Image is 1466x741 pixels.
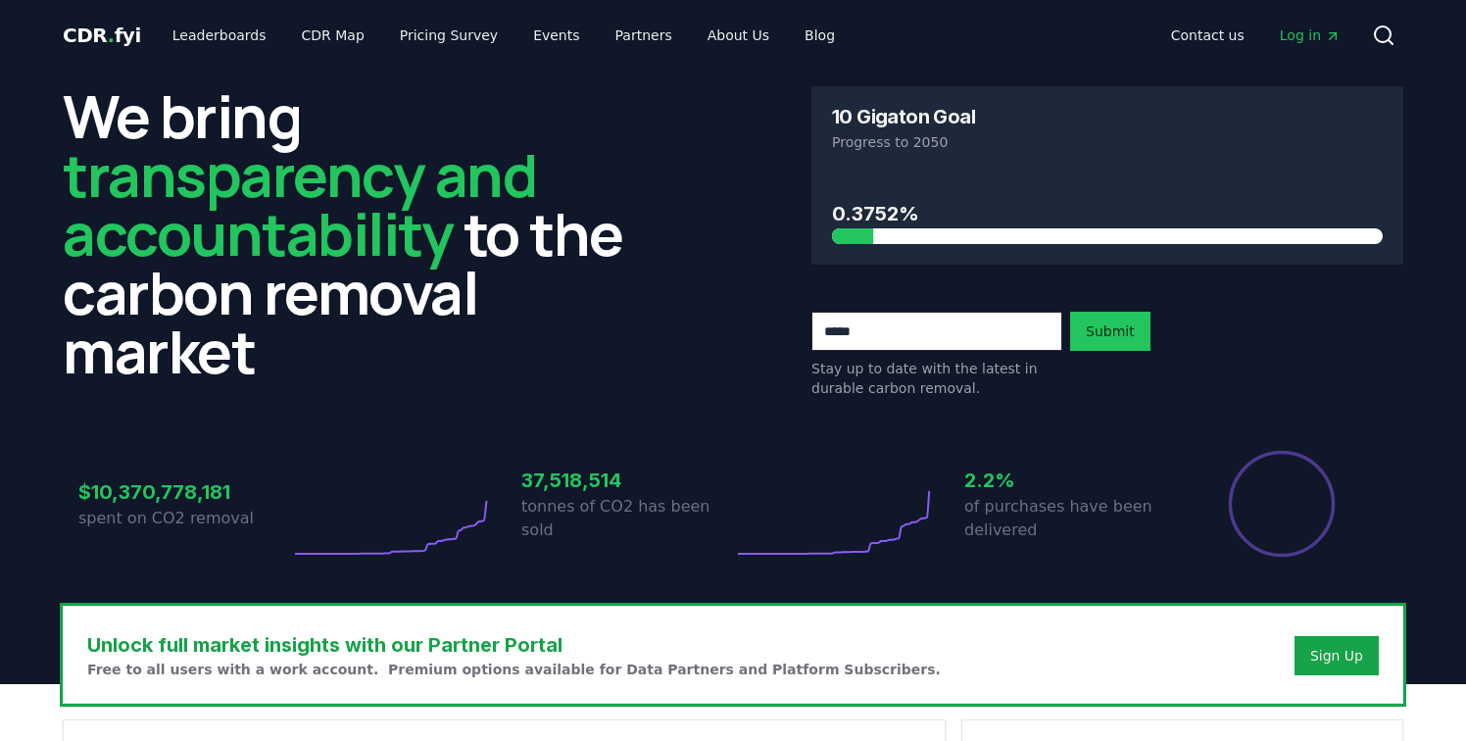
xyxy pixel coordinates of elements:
[964,495,1176,542] p: of purchases have been delivered
[1310,646,1363,666] a: Sign Up
[692,18,785,53] a: About Us
[521,466,733,495] h3: 37,518,514
[832,107,975,126] h3: 10 Gigaton Goal
[63,24,141,47] span: CDR fyi
[87,630,941,660] h3: Unlock full market insights with our Partner Portal
[63,134,536,273] span: transparency and accountability
[157,18,851,53] nav: Main
[1280,25,1341,45] span: Log in
[1264,18,1356,53] a: Log in
[811,359,1062,398] p: Stay up to date with the latest in durable carbon removal.
[832,199,1383,228] h3: 0.3752%
[108,24,115,47] span: .
[1227,449,1337,559] div: Percentage of sales delivered
[789,18,851,53] a: Blog
[63,22,141,49] a: CDR.fyi
[1155,18,1356,53] nav: Main
[517,18,595,53] a: Events
[87,660,941,679] p: Free to all users with a work account. Premium options available for Data Partners and Platform S...
[78,507,290,530] p: spent on CO2 removal
[521,495,733,542] p: tonnes of CO2 has been sold
[1155,18,1260,53] a: Contact us
[63,86,655,380] h2: We bring to the carbon removal market
[964,466,1176,495] h3: 2.2%
[1070,312,1150,351] button: Submit
[600,18,688,53] a: Partners
[286,18,380,53] a: CDR Map
[832,132,1383,152] p: Progress to 2050
[78,477,290,507] h3: $10,370,778,181
[1295,636,1379,675] button: Sign Up
[384,18,513,53] a: Pricing Survey
[157,18,282,53] a: Leaderboards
